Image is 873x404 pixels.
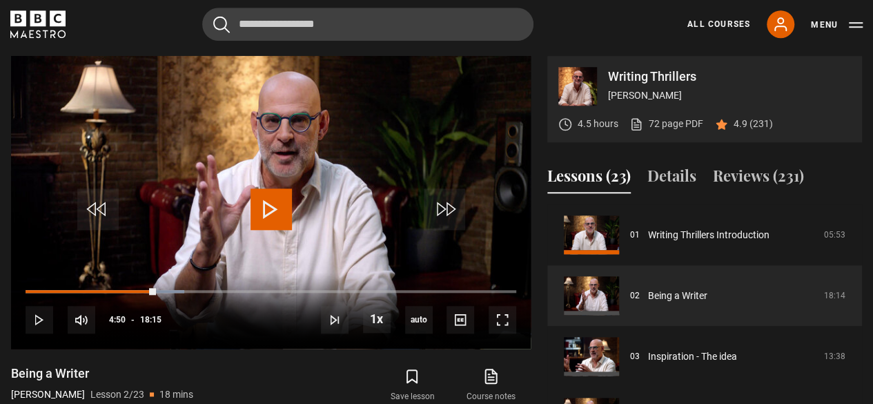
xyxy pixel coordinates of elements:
button: Next Lesson [321,306,349,334]
button: Submit the search query [213,16,230,33]
p: Lesson 2/23 [90,387,144,402]
a: Being a Writer [648,289,707,303]
p: [PERSON_NAME] [608,88,851,103]
button: Mute [68,306,95,334]
button: Playback Rate [363,305,391,333]
p: 4.9 (231) [734,117,773,131]
button: Fullscreen [489,306,516,334]
button: Reviews (231) [713,164,804,193]
button: Lessons (23) [547,164,631,193]
svg: BBC Maestro [10,10,66,38]
p: 4.5 hours [578,117,618,131]
div: Progress Bar [26,290,516,293]
span: 18:15 [140,307,161,332]
p: 18 mins [159,387,193,402]
video-js: Video Player [11,56,531,349]
p: Writing Thrillers [608,70,851,83]
p: [PERSON_NAME] [11,387,85,402]
span: 4:50 [109,307,126,332]
div: Current quality: 720p [405,306,433,334]
a: All Courses [687,18,750,30]
button: Captions [447,306,474,334]
button: Play [26,306,53,334]
input: Search [202,8,533,41]
a: Writing Thrillers Introduction [648,228,769,242]
a: Inspiration - The idea [648,349,737,364]
span: - [131,315,135,325]
button: Toggle navigation [811,18,863,32]
span: auto [405,306,433,334]
a: 72 page PDF [629,117,703,131]
button: Details [647,164,696,193]
h1: Being a Writer [11,365,193,382]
